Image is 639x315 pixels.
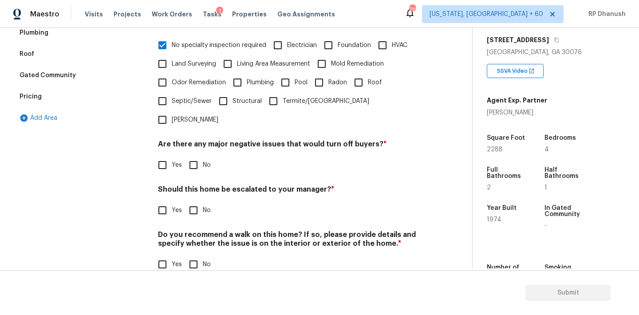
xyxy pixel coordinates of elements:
[487,35,549,44] h5: [STREET_ADDRESS]
[544,135,576,141] h5: Bedrooms
[14,107,147,129] div: Add Area
[544,223,547,229] span: -
[487,205,517,211] h5: Year Built
[172,161,182,170] span: Yes
[172,41,266,50] span: No specialty inspection required
[544,146,549,153] span: 4
[368,78,382,87] span: Roof
[20,28,48,37] div: Plumbing
[20,50,34,59] div: Roof
[487,146,503,153] span: 2288
[203,206,211,215] span: No
[338,41,371,50] span: Foundation
[487,135,525,141] h5: Square Foot
[487,108,547,117] div: [PERSON_NAME]
[172,206,182,215] span: Yes
[20,71,76,80] div: Gated Community
[20,92,42,101] div: Pricing
[487,217,501,223] span: 1974
[544,185,547,191] span: 1
[430,10,543,19] span: [US_STATE], [GEOGRAPHIC_DATA] + 60
[203,161,211,170] span: No
[585,10,626,19] span: RP Dhanush
[487,167,528,179] h5: Full Bathrooms
[216,7,223,16] div: 1
[497,67,531,75] span: SSVA Video
[172,78,226,87] span: Odor Remediation
[287,41,317,50] span: Electrician
[203,11,221,17] span: Tasks
[85,10,103,19] span: Visits
[552,36,560,44] button: Copy Address
[158,230,422,252] h4: Do you recommend a walk on this home? If so, please provide details and specify whether the issue...
[172,260,182,269] span: Yes
[203,260,211,269] span: No
[172,97,212,106] span: Septic/Sewer
[487,185,491,191] span: 2
[295,78,308,87] span: Pool
[331,59,384,69] span: Mold Remediation
[277,10,335,19] span: Geo Assignments
[392,41,407,50] span: HVAC
[152,10,192,19] span: Work Orders
[487,48,625,57] div: [GEOGRAPHIC_DATA], GA 30076
[328,78,347,87] span: Radon
[487,96,547,105] h5: Agent Exp. Partner
[283,97,369,106] span: Termite/[GEOGRAPHIC_DATA]
[529,68,535,74] img: Open In New Icon
[409,5,415,14] div: 710
[232,10,267,19] span: Properties
[487,64,544,78] div: SSVA Video
[172,59,216,69] span: Land Surveying
[233,97,262,106] span: Structural
[158,185,422,197] h4: Should this home be escalated to your manager?
[237,59,310,69] span: Living Area Measurement
[487,264,528,277] h5: Number of Pets
[114,10,141,19] span: Projects
[247,78,274,87] span: Plumbing
[544,264,571,271] h5: Smoking
[544,167,585,179] h5: Half Bathrooms
[544,205,585,217] h5: In Gated Community
[158,140,422,152] h4: Are there any major negative issues that would turn off buyers?
[172,115,218,125] span: [PERSON_NAME]
[30,10,59,19] span: Maestro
